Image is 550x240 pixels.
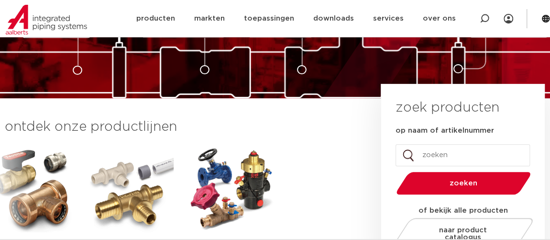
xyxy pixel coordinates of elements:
[393,171,535,195] button: zoeken
[418,207,508,214] strong: of bekijk alle producten
[396,98,499,117] h3: zoek producten
[421,180,506,187] span: zoeken
[5,117,349,137] h3: ontdek onze productlijnen
[396,126,494,136] label: op naam of artikelnummer
[396,144,530,166] input: zoeken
